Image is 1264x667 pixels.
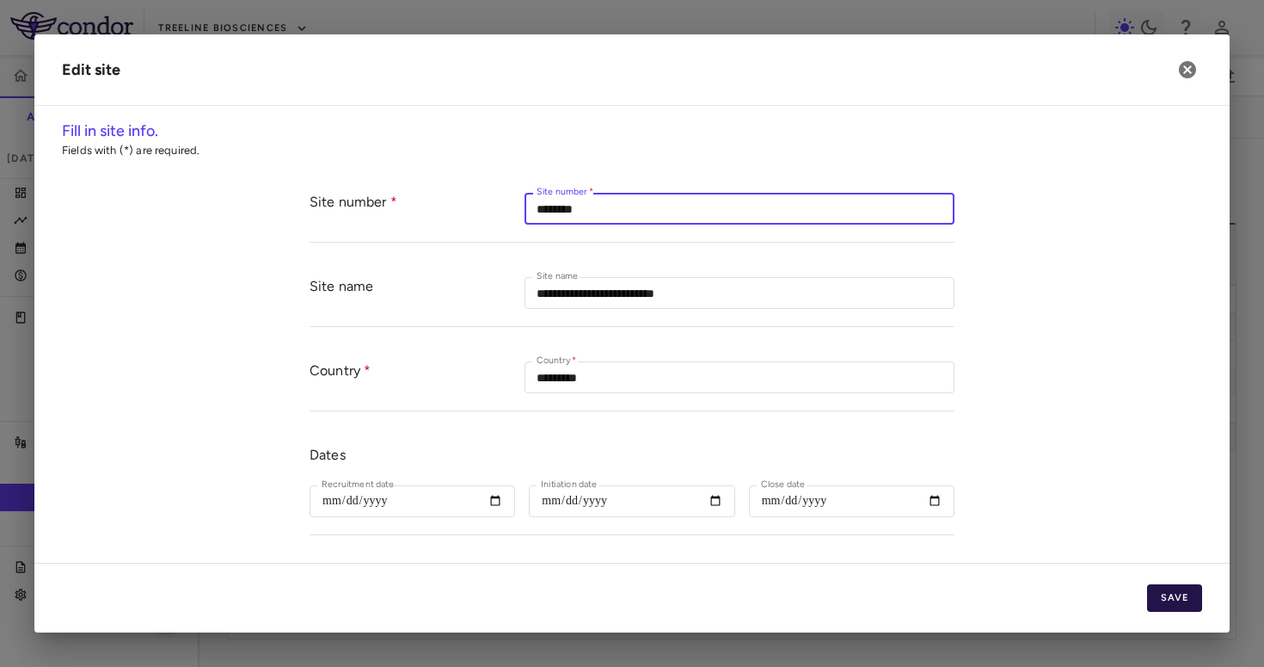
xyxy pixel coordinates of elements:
[62,120,1202,143] h6: Fill in site info.
[541,478,597,492] label: Initiation date
[537,562,611,577] label: Investigator name
[537,185,594,200] label: Site number
[310,277,525,309] div: Site name
[761,478,805,492] label: Close date
[537,354,577,368] label: Country
[62,59,120,82] div: Edit site
[1147,584,1202,612] button: Save
[310,193,525,225] div: Site number
[537,269,578,284] label: Site name
[310,446,954,464] div: Dates
[62,143,1202,158] p: Fields with (*) are required.
[322,478,394,492] label: Recruitment date
[310,361,525,393] div: Country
